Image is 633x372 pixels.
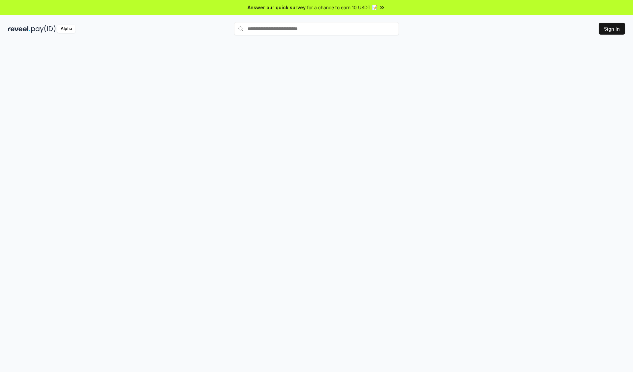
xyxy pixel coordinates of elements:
button: Sign In [599,23,625,35]
span: Answer our quick survey [248,4,306,11]
span: for a chance to earn 10 USDT 📝 [307,4,377,11]
div: Alpha [57,25,75,33]
img: reveel_dark [8,25,30,33]
img: pay_id [31,25,56,33]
